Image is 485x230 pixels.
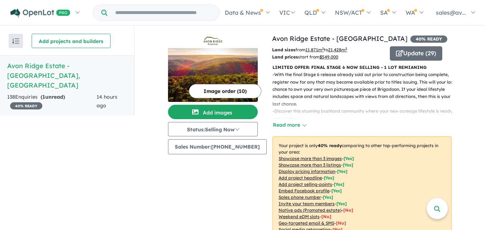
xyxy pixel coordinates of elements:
u: Showcase more than 3 listings [279,162,341,168]
button: Status:Selling Now [168,122,258,136]
u: Embed Facebook profile [279,188,330,193]
img: Avon Ridge Estate - Brigadoon [168,48,258,102]
button: Image order (10) [189,84,261,98]
input: Try estate name, suburb, builder or developer [109,5,218,20]
u: Display pricing information [279,169,335,174]
h5: Avon Ridge Estate - [GEOGRAPHIC_DATA] , [GEOGRAPHIC_DATA] [7,61,127,90]
u: Native ads (Promoted estate) [279,207,341,213]
u: Add project selling-points [279,182,332,187]
p: - Discover this stunning bushland community where your new acreage lifestyle is ready and waiting. [272,108,457,122]
span: [ Yes ] [331,188,342,193]
span: 40 % READY [10,102,42,109]
p: from [272,46,384,53]
img: Avon Ridge Estate - Brigadoon Logo [171,37,255,45]
button: Update (29) [390,46,442,61]
span: [ Yes ] [337,169,348,174]
u: 21,428 m [328,47,347,52]
span: 14 hours ago [97,94,117,109]
u: Invite your team members [279,201,335,206]
button: Read more [272,121,306,129]
p: start from [272,53,384,61]
div: 138 Enquir ies [7,93,97,110]
u: $ 549,000 [320,54,338,60]
span: [No] [343,207,353,213]
span: [ Yes ] [323,194,333,200]
b: Land sizes [272,47,295,52]
span: sales@av... [436,9,466,16]
u: Sales phone number [279,194,321,200]
sup: 2 [322,47,324,51]
p: LIMITED OFFER: FINAL STAGE 6 NOW SELLING - 1 LOT REMIANING [272,64,452,71]
button: Add projects and builders [32,34,111,48]
a: Avon Ridge Estate - [GEOGRAPHIC_DATA] [272,34,407,43]
span: [ Yes ] [343,162,353,168]
span: [ Yes ] [334,182,344,187]
span: 40 % READY [410,36,447,43]
b: 40 % ready [318,143,342,148]
span: to [324,47,347,52]
strong: ( unread) [41,94,65,100]
a: Avon Ridge Estate - Brigadoon LogoAvon Ridge Estate - Brigadoon [168,34,258,102]
u: Add project headline [279,175,322,180]
u: Weekend eDM slots [279,214,320,219]
button: Sales Number:[PHONE_NUMBER] [168,139,267,154]
u: Geo-targeted email & SMS [279,220,334,226]
u: Showcase more than 3 images [279,156,342,161]
p: - With the final Stage 6 release already sold out prior to construction being complete, register ... [272,71,457,108]
sup: 2 [345,47,347,51]
span: [ Yes ] [336,201,347,206]
span: 1 [42,94,45,100]
b: Land prices [272,54,298,60]
span: [ Yes ] [344,156,354,161]
button: Add images [168,105,258,119]
img: sort.svg [12,38,19,44]
u: 11,871 m [306,47,324,52]
img: Openlot PRO Logo White [10,9,70,18]
span: [No] [336,220,346,226]
span: [ Yes ] [324,175,334,180]
span: [No] [321,214,331,219]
